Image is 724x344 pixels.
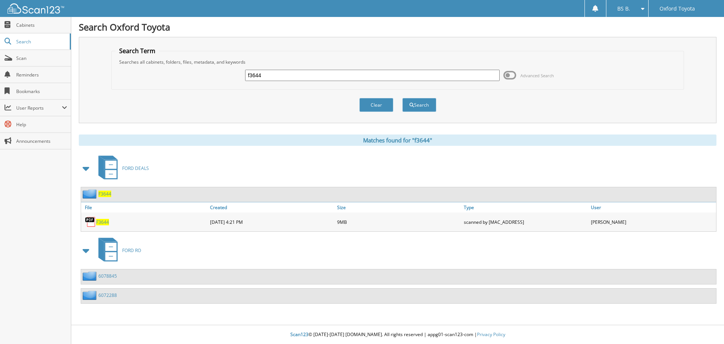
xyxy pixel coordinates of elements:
[16,22,67,28] span: Cabinets
[16,88,67,95] span: Bookmarks
[477,331,505,338] a: Privacy Policy
[208,214,335,229] div: [DATE] 4:21 PM
[71,326,724,344] div: © [DATE]-[DATE] [DOMAIN_NAME]. All rights reserved | appg01-scan123-com |
[96,219,109,225] a: F3644
[520,73,554,78] span: Advanced Search
[115,59,680,65] div: Searches all cabinets, folders, files, metadata, and keywords
[83,189,98,199] img: folder2.png
[83,290,98,300] img: folder2.png
[462,202,589,213] a: Type
[115,47,159,55] legend: Search Term
[402,98,436,112] button: Search
[16,121,67,128] span: Help
[462,214,589,229] div: scanned by [MAC_ADDRESS]
[122,165,149,171] span: FORD DEALS
[359,98,393,112] button: Clear
[208,202,335,213] a: Created
[16,105,62,111] span: User Reports
[81,202,208,213] a: File
[16,55,67,61] span: Scan
[79,135,716,146] div: Matches found for "f3644"
[83,271,98,281] img: folder2.png
[16,138,67,144] span: Announcements
[98,191,111,197] a: F3644
[79,21,716,33] h1: Search Oxford Toyota
[335,202,462,213] a: Size
[85,216,96,228] img: PDF.png
[290,331,308,338] span: Scan123
[98,273,117,279] a: 6078845
[335,214,462,229] div: 9MB
[122,247,141,254] span: FORD RO
[94,153,149,183] a: FORD DEALS
[8,3,64,14] img: scan123-logo-white.svg
[16,38,66,45] span: Search
[686,308,724,344] iframe: Chat Widget
[660,6,695,11] span: Oxford Toyota
[589,202,716,213] a: User
[617,6,630,11] span: BS B.
[589,214,716,229] div: [PERSON_NAME]
[16,72,67,78] span: Reminders
[98,292,117,298] a: 6072288
[94,235,141,265] a: FORD RO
